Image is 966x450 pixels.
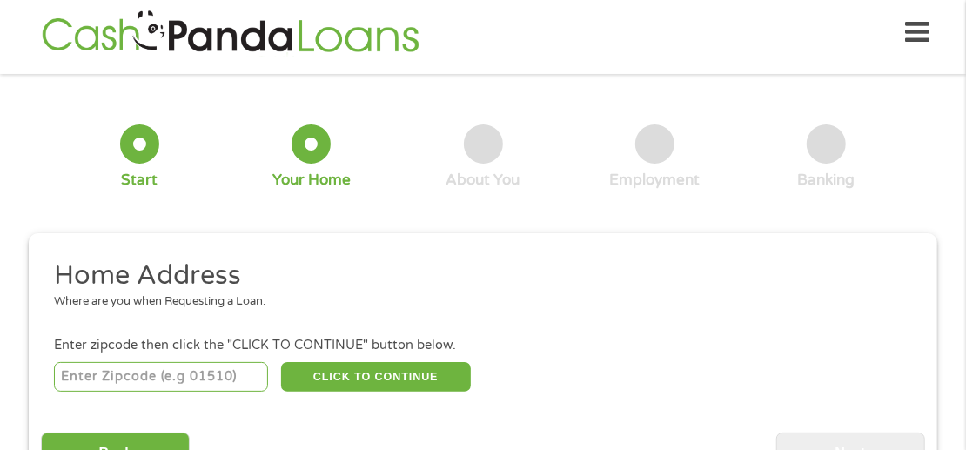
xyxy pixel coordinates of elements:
input: Enter Zipcode (e.g 01510) [54,362,269,392]
div: Start [121,171,158,190]
div: Your Home [272,171,351,190]
button: CLICK TO CONTINUE [281,362,471,392]
div: Where are you when Requesting a Loan. [54,293,900,311]
img: GetLoanNow Logo [37,8,425,57]
div: Employment [609,171,700,190]
div: Enter zipcode then click the "CLICK TO CONTINUE" button below. [54,336,912,355]
h2: Home Address [54,259,900,293]
div: Banking [798,171,855,190]
div: About You [446,171,520,190]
